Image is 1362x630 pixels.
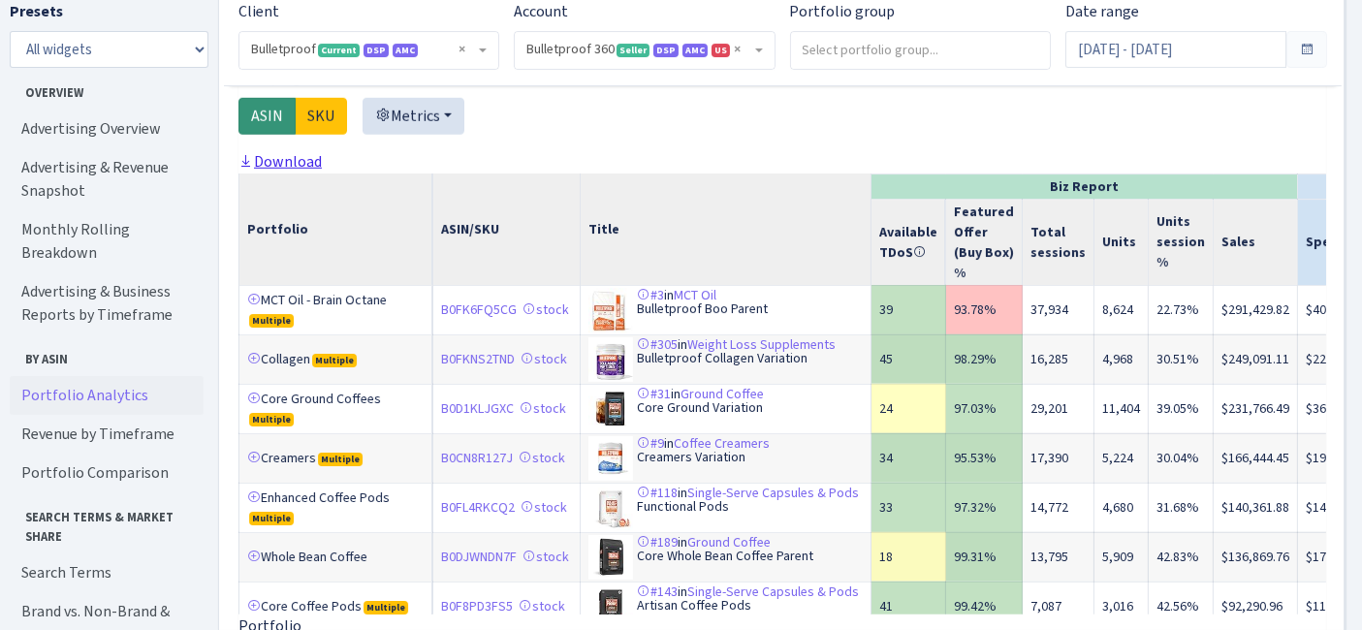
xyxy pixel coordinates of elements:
td: $166,444.45 [1214,433,1298,483]
td: 30.04% [1149,433,1214,483]
a: B0CN8R127J [441,449,513,467]
td: 37,934 [1023,285,1094,334]
a: Advertising & Business Reports by Timeframe [10,272,204,334]
a: #118 [638,484,679,502]
a: stock [519,449,565,467]
td: 8,624 [1094,285,1149,334]
a: stock [523,300,569,319]
th: Total sessions [1023,199,1094,285]
a: Single-Serve Capsules & Pods [688,484,860,502]
td: 29,201 [1023,384,1094,433]
td: 13,795 [1023,532,1094,582]
td: Enhanced Coffee Pods [239,483,433,532]
a: #3 [638,286,665,304]
a: stock [520,399,566,418]
th: Biz Report [871,173,1298,199]
td: 39 [871,285,946,334]
td: 33 [871,483,946,532]
button: Metrics [363,98,464,135]
td: 5,909 [1094,532,1149,582]
span: Bulletproof <span class="badge badge-success">Current</span><span class="badge badge-primary">DSP... [251,40,475,59]
td: 97.32% [946,483,1023,532]
span: AMC [393,44,418,57]
span: Multiple [318,453,363,466]
span: Bulletproof 360 <span class="badge badge-success">Seller</span><span class="badge badge-primary">... [526,40,750,59]
span: Remove all items [459,40,465,59]
span: Bulletproof 360 <span class="badge badge-success">Seller</span><span class="badge badge-primary">... [515,32,774,69]
td: Whole Bean Coffee [239,532,433,582]
img: 41MJG3hCgrL._SL75_.jpg [589,584,638,629]
th: Portfolio [239,173,433,285]
th: Sales [1214,199,1298,285]
span: Current [318,44,360,57]
a: stock [519,597,565,615]
img: 41b9OTEB8rL._SL75_.jpg [589,387,638,431]
a: #143 [638,583,679,601]
th: Featured Offer (Buy Box) % [946,199,1023,285]
td: 93.78% [946,285,1023,334]
td: 24 [871,384,946,433]
label: SKU [295,98,347,135]
td: $140,361.88 [1214,483,1298,532]
span: Multiple [249,314,294,328]
td: Creamers [239,433,433,483]
a: B0FK6FQ5CG [441,300,517,319]
a: MCT Oil [675,286,717,304]
td: 17,390 [1023,433,1094,483]
th: Units session % [1149,199,1214,285]
td: 4,680 [1094,483,1149,532]
th: Units [1094,199,1149,285]
a: Advertising & Revenue Snapshot [10,148,204,210]
span: Multiple [364,601,408,614]
a: Weight Loss Supplements [688,335,837,354]
span: Search Terms & Market Share [11,500,203,545]
td: 16,285 [1023,334,1094,384]
a: Monthly Rolling Breakdown [10,210,204,272]
td: 22.73% [1149,285,1214,334]
th: Available TDoS [871,199,946,285]
a: Portfolio Analytics [10,376,204,415]
a: #9 [638,434,665,453]
td: $231,766.49 [1214,384,1298,433]
a: #31 [638,385,672,403]
td: 42.83% [1149,532,1214,582]
span: Bulletproof <span class="badge badge-success">Current</span><span class="badge badge-primary">DSP... [239,32,498,69]
a: Portfolio Comparison [10,454,204,492]
a: Ground Coffee [688,533,772,551]
span: Overview [11,76,203,102]
a: Search Terms [10,553,204,592]
td: 31.68% [1149,483,1214,532]
span: AMC [682,44,708,57]
th: ASIN/SKU [433,173,581,285]
td: 30.51% [1149,334,1214,384]
th: Title [581,173,871,285]
img: 41nZjlobDNL._SL75_.jpg [589,337,638,382]
td: in Creamers Variation [581,433,871,483]
a: B0D1KLJGXC [441,399,514,418]
td: 18 [871,532,946,582]
td: Collagen [239,334,433,384]
td: MCT Oil - Brain Octane [239,285,433,334]
span: DSP [653,44,679,57]
span: DSP [364,44,389,57]
a: #305 [638,335,679,354]
a: B0FL4RKCQ2 [441,498,515,517]
td: 99.31% [946,532,1023,582]
a: Ground Coffee [681,385,765,403]
td: 39.05% [1149,384,1214,433]
label: ASIN [238,98,296,135]
td: Core Ground Coffees [239,384,433,433]
img: 41J5LgpOZvL._SL75_.jpg [589,436,638,481]
td: in Bulletproof Boo Parent [581,285,871,334]
td: 45 [871,334,946,384]
a: Coffee Creamers [675,434,771,453]
span: Seller [617,44,649,57]
a: #189 [638,533,679,551]
img: 51pSwV2ZPpS._SL75_.jpg [589,288,638,332]
td: in Functional Pods [581,483,871,532]
td: $291,429.82 [1214,285,1298,334]
a: stock [521,350,567,368]
td: in Bulletproof Collagen Variation [581,334,871,384]
td: 4,968 [1094,334,1149,384]
td: 5,224 [1094,433,1149,483]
